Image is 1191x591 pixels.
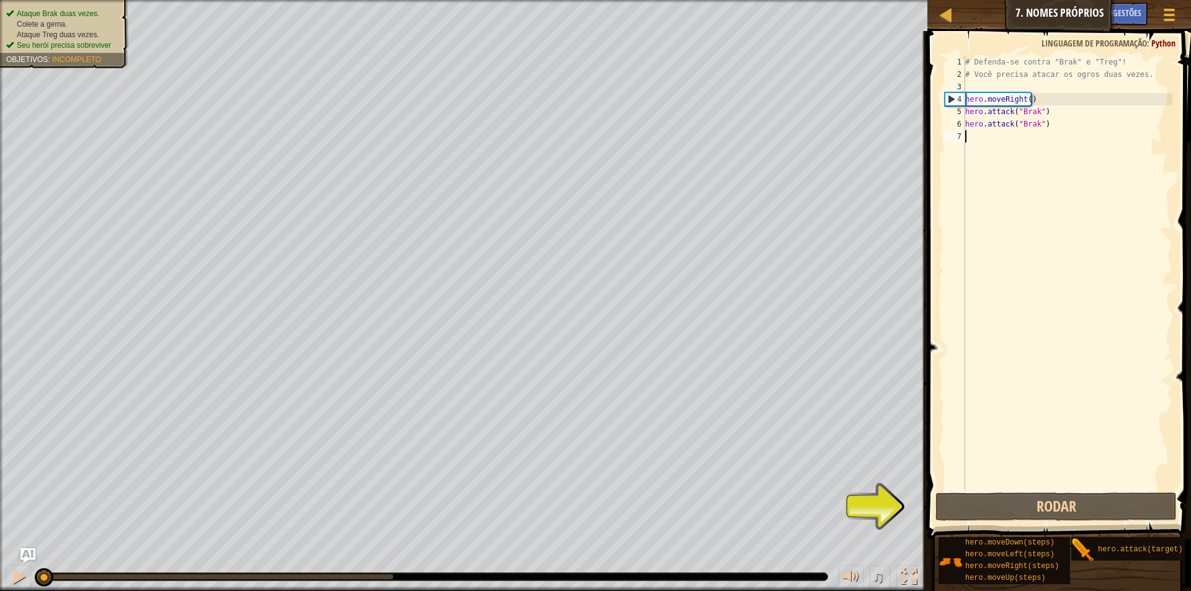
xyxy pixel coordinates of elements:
span: Objetivos [6,55,48,64]
span: : [48,55,52,64]
span: : [1147,37,1151,49]
li: Ataque Treg duas vezes. [6,30,119,40]
div: 5 [945,105,965,118]
div: 6 [945,118,965,130]
div: 7 [945,130,965,143]
li: Seu herói precisa sobreviver [6,40,119,51]
div: 2 [945,68,965,81]
span: hero.moveLeft(steps) [965,550,1055,559]
div: 4 [945,93,965,105]
button: ♫ [870,566,891,591]
li: Colete a gema. [6,19,119,30]
li: Ataque Brak duas vezes. [6,9,119,19]
span: Ataque Treg duas vezes. [17,30,99,39]
img: portrait.png [939,550,962,574]
button: Ctrl + P: Pause [6,566,31,591]
span: hero.moveUp(steps) [965,574,1046,582]
span: ♫ [872,567,885,586]
span: Colete a gema. [17,20,67,29]
span: hero.moveRight(steps) [965,562,1059,571]
button: Ajuste o volume [839,566,863,591]
button: Ask AI [20,548,35,563]
div: 1 [945,56,965,68]
button: Ask AI [1064,2,1098,25]
span: Ataque Brak duas vezes. [17,9,99,18]
span: Incompleto [52,55,101,64]
button: Toggle fullscreen [896,566,921,591]
div: 3 [945,81,965,93]
span: Sugestões [1104,7,1141,19]
span: Linguagem de programação [1042,37,1147,49]
span: Ask AI [1071,7,1092,19]
span: hero.attack(target) [1098,545,1183,554]
img: portrait.png [1071,538,1095,562]
span: Python [1151,37,1175,49]
span: hero.moveDown(steps) [965,538,1055,547]
button: Mostrar menu do jogo [1154,2,1185,32]
button: Rodar [935,492,1177,521]
span: Seu herói precisa sobreviver [17,41,111,50]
